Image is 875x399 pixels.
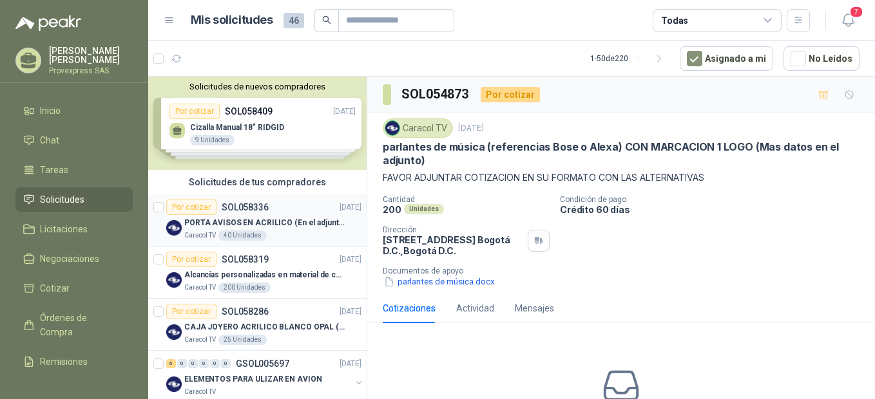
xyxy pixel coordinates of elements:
[199,359,209,368] div: 0
[849,6,863,18] span: 7
[40,311,120,339] span: Órdenes de Compra
[166,272,182,288] img: Company Logo
[15,98,133,123] a: Inicio
[836,9,860,32] button: 7
[184,387,216,397] p: Caracol TV
[15,306,133,344] a: Órdenes de Compra
[383,171,860,185] p: FAVOR ADJUNTAR COTIZACION EN SU FORMATO CON LAS ALTERNATIVAS
[148,246,367,299] a: Por cotizarSOL058319[DATE] Company LogoAlcancías personalizadas en material de cerámica (VER ADJU...
[15,217,133,241] a: Licitaciones
[383,204,401,215] p: 200
[40,163,68,177] span: Tareas
[221,359,231,368] div: 0
[184,217,345,229] p: PORTA AVISOS EN ACRILICO (En el adjunto mas informacion)
[661,14,688,28] div: Todas
[40,133,59,147] span: Chat
[784,46,860,71] button: No Leídos
[560,204,870,215] p: Crédito 60 días
[340,201,361,214] p: [DATE]
[218,230,267,241] div: 40 Unidades
[166,356,364,397] a: 6 0 0 0 0 0 GSOL005697[DATE] Company LogoELEMENTOS PARA ULIZAR EN AVIONCaracol TV
[184,230,216,241] p: Caracol TV
[184,373,322,385] p: ELEMENTOS PARA ULIZAR EN AVION
[40,252,99,266] span: Negociaciones
[515,301,554,315] div: Mensajes
[166,304,216,319] div: Por cotizar
[15,276,133,301] a: Cotizar
[590,48,669,69] div: 1 - 50 de 220
[148,170,367,194] div: Solicitudes de tus compradores
[401,84,470,104] h3: SOL054873
[340,358,361,370] p: [DATE]
[222,307,269,316] p: SOL058286
[40,104,61,118] span: Inicio
[383,301,436,315] div: Cotizaciones
[340,306,361,318] p: [DATE]
[340,254,361,266] p: [DATE]
[15,187,133,212] a: Solicitudes
[148,77,367,170] div: Solicitudes de nuevos compradoresPor cotizarSOL058409[DATE] Cizalla Manual 18" RIDGID9 UnidadesPo...
[15,246,133,271] a: Negociaciones
[222,255,269,264] p: SOL058319
[166,324,182,340] img: Company Logo
[166,199,216,215] div: Por cotizar
[188,359,198,368] div: 0
[383,275,496,289] button: parlantes de música.docx
[383,195,550,204] p: Cantidad
[404,204,444,214] div: Unidades
[184,283,216,293] p: Caracol TV
[322,15,331,24] span: search
[40,281,70,295] span: Cotizar
[49,46,133,64] p: [PERSON_NAME] [PERSON_NAME]
[680,46,773,71] button: Asignado a mi
[383,140,860,168] p: parlantes de música (referencias Bose o Alexa) CON MARCACION 1 LOGO (Mas datos en el adjunto)
[15,158,133,182] a: Tareas
[184,269,345,281] p: Alcancías personalizadas en material de cerámica (VER ADJUNTO)
[166,252,216,267] div: Por cotizar
[458,122,484,135] p: [DATE]
[236,359,289,368] p: GSOL005697
[383,266,870,275] p: Documentos de apoyo
[15,128,133,153] a: Chat
[166,376,182,392] img: Company Logo
[49,67,133,75] p: Provexpress SAS
[40,222,88,236] span: Licitaciones
[184,335,216,345] p: Caracol TV
[191,11,273,30] h1: Mis solicitudes
[148,299,367,351] a: Por cotizarSOL058286[DATE] Company LogoCAJA JOYERO ACRILICO BLANCO OPAL (En el adjunto mas detall...
[166,220,182,236] img: Company Logo
[218,335,267,345] div: 25 Unidades
[385,121,399,135] img: Company Logo
[184,321,345,333] p: CAJA JOYERO ACRILICO BLANCO OPAL (En el adjunto mas detalle)
[40,192,84,207] span: Solicitudes
[284,13,304,28] span: 46
[210,359,220,368] div: 0
[177,359,187,368] div: 0
[218,283,271,293] div: 200 Unidades
[40,355,88,369] span: Remisiones
[560,195,870,204] p: Condición de pago
[383,234,523,256] p: [STREET_ADDRESS] Bogotá D.C. , Bogotá D.C.
[383,225,523,234] p: Dirección
[166,359,176,368] div: 6
[456,301,494,315] div: Actividad
[15,349,133,374] a: Remisiones
[153,82,361,91] button: Solicitudes de nuevos compradores
[15,15,81,31] img: Logo peakr
[481,87,540,102] div: Por cotizar
[148,194,367,246] a: Por cotizarSOL058336[DATE] Company LogoPORTA AVISOS EN ACRILICO (En el adjunto mas informacion)Ca...
[222,203,269,212] p: SOL058336
[383,118,453,138] div: Caracol TV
